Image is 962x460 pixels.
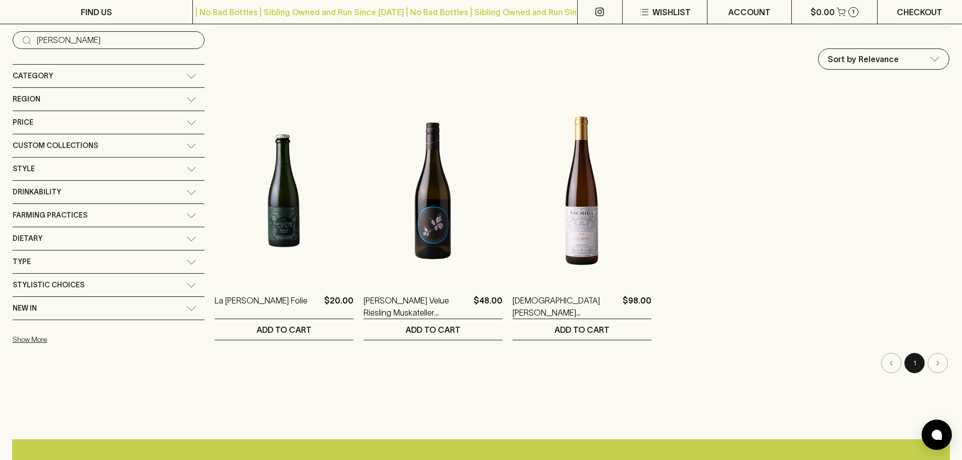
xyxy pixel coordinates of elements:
span: New In [13,302,37,315]
button: ADD TO CART [364,319,502,340]
p: 1 [852,9,854,15]
span: Style [13,163,35,175]
span: Stylistic Choices [13,279,84,291]
div: Stylistic Choices [13,274,205,296]
a: [PERSON_NAME] Velue Riesling Muskateller [PERSON_NAME] Veltiner 2023 [364,294,470,319]
p: $48.00 [474,294,502,319]
input: Try “Pinot noir” [37,32,196,48]
div: Type [13,250,205,273]
div: Category [13,65,205,87]
img: bubble-icon [932,430,942,440]
p: $98.00 [623,294,651,319]
span: Drinkability [13,186,61,198]
img: La Sirène Gruner Folie [215,103,353,279]
div: Region [13,88,205,111]
div: Style [13,158,205,180]
p: Wishlist [652,6,691,18]
p: ADD TO CART [257,324,312,336]
p: ADD TO CART [406,324,461,336]
img: Christian Tschida Himmel auf Erden Grand Cuvée 2023 [513,103,651,279]
div: Price [13,111,205,134]
p: ACCOUNT [728,6,771,18]
span: Region [13,93,40,106]
a: [DEMOGRAPHIC_DATA][PERSON_NAME] [PERSON_NAME] auf Erden Grand Cuvée 2023 [513,294,619,319]
a: La [PERSON_NAME] Folie [215,294,308,319]
button: ADD TO CART [215,319,353,340]
span: Category [13,70,53,82]
div: Custom Collections [13,134,205,157]
div: New In [13,297,205,320]
p: FIND US [81,6,112,18]
img: Johannes Zillinger Velue Riesling Muskateller Gruner Veltiner 2023 [364,103,502,279]
button: page 1 [904,353,925,373]
p: $20.00 [324,294,353,319]
button: Show More [13,329,145,350]
button: ADD TO CART [513,319,651,340]
div: Drinkability [13,181,205,203]
p: Checkout [897,6,942,18]
span: Type [13,255,31,268]
p: $0.00 [811,6,835,18]
nav: pagination navigation [215,353,949,373]
p: Sort by Relevance [828,53,899,65]
span: Price [13,116,33,129]
div: Farming Practices [13,204,205,227]
p: ADD TO CART [554,324,610,336]
span: Custom Collections [13,139,98,152]
div: Sort by Relevance [819,49,949,69]
span: Farming Practices [13,209,87,222]
div: Dietary [13,227,205,250]
span: Dietary [13,232,42,245]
